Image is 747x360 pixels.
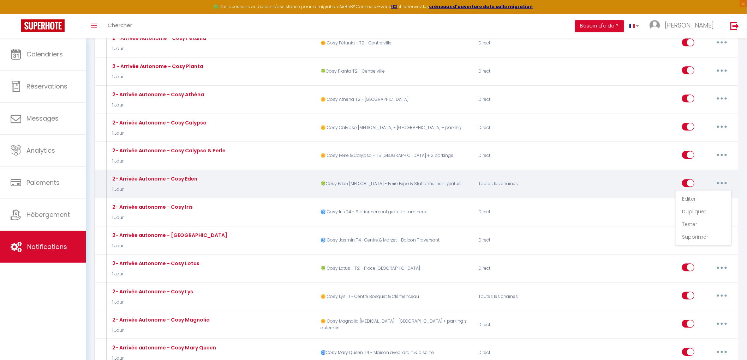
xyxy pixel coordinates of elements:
p: 🍀 Cosy Lotus - T2 - Place [GEOGRAPHIC_DATA] [316,258,474,279]
p: 1 Jour [110,102,204,109]
span: Notifications [27,242,67,251]
button: Ouvrir le widget de chat LiveChat [6,3,27,24]
a: Chercher [102,14,137,38]
p: 1 Jour [110,243,228,249]
a: Supprimer [677,231,730,243]
p: 1 Jour [110,74,204,80]
p: 🌀 Cosy Iris T4 - Stationnement gratuit - Lumineux [316,202,474,222]
p: 1 Jour [110,158,226,165]
span: Messages [26,114,59,123]
p: 🍀Cosy Eden [MEDICAL_DATA] - Foire Expo & Stationnement gratuit [316,174,474,194]
p: 🌀 Cosy Jasmin T4- Centre & Marzet - Balcon Traversant [316,230,474,251]
img: logout [730,22,739,30]
div: Direct [474,33,579,54]
div: 2- Arrivée Autonome - Cosy Lys [110,288,193,295]
p: 🌼 Cosy Magnolia [MEDICAL_DATA] - [GEOGRAPHIC_DATA] + parking souterrain [316,315,474,335]
div: 2- Arrivée Autonome - Cosy Calypso & Perle [110,147,226,154]
img: ... [650,20,660,31]
div: 2 - Arrivée Autonome - Cosy Planta [110,62,204,70]
div: 2- Arrivée Autonome - Cosy Magnolia [110,316,210,324]
span: [PERSON_NAME] [665,21,714,30]
div: Direct [474,89,579,110]
div: Direct [474,258,579,279]
div: Direct [474,61,579,81]
a: ICI [392,4,398,10]
a: Editer [677,193,730,205]
div: Direct [474,117,579,138]
p: 🌼 Cosy Calypso [MEDICAL_DATA] - [GEOGRAPHIC_DATA] + parking [316,117,474,138]
p: 🌼 Cosy Pétunia - T2 - Centre ville [316,33,474,54]
span: Réservations [26,82,67,91]
p: 1 Jour [110,271,200,277]
a: ... [PERSON_NAME] [644,14,723,38]
button: Besoin d'aide ? [575,20,624,32]
p: 1 Jour [110,186,198,193]
div: Toutes les chaines [474,174,579,194]
p: 🌼 Cosy Athéna T2 - [GEOGRAPHIC_DATA] [316,89,474,110]
p: 🌼 Cosy Lys T1 - Centre Bosquet & Clémenceau [316,286,474,307]
a: créneaux d'ouverture de la salle migration [429,4,533,10]
p: 1 Jour [110,130,207,137]
img: Super Booking [21,19,65,32]
span: Hébergement [26,210,70,219]
div: Toutes les chaines [474,286,579,307]
div: 2- Arrivée autonome - Cosy Mary Queen [110,344,216,352]
p: 1 Jour [110,327,210,334]
div: 2- Arrivée Autonome - Cosy Calypso [110,119,207,127]
div: 2- Arrivée Autonome - Cosy Lotus [110,260,200,267]
p: 1 Jour [110,214,193,221]
p: 1 Jour [110,299,193,306]
div: Direct [474,146,579,166]
span: Paiements [26,178,60,187]
div: Direct [474,315,579,335]
div: Direct [474,230,579,251]
div: 2- Arrivée Autonome - Cosy Athéna [110,91,204,98]
span: Calendriers [26,50,63,59]
div: 2- Arrivée autonome - Cosy Iris [110,203,193,211]
div: 2- Arrivée autonome - [GEOGRAPHIC_DATA] [110,231,228,239]
a: Dupliquer [677,206,730,218]
p: 1 Jour [110,45,207,52]
p: 🌼 Cosy Perle & Calypso - T5 [GEOGRAPHIC_DATA] + 2 parkings [316,146,474,166]
p: 🍀Cosy Planta T2 - Centre ville [316,61,474,81]
span: Chercher [108,22,132,29]
div: Direct [474,202,579,222]
span: Analytics [26,146,55,155]
a: Tester [677,218,730,230]
div: 2- Arrivée Autonome - Cosy Eden [110,175,198,183]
